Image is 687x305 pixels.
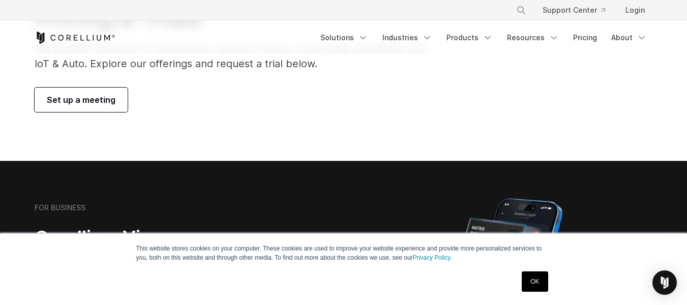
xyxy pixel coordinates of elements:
[314,29,374,47] a: Solutions
[35,226,295,249] h2: Corellium Viper
[504,1,653,19] div: Navigation Menu
[652,270,677,295] div: Open Intercom Messenger
[413,254,452,261] a: Privacy Policy.
[501,29,565,47] a: Resources
[534,1,613,19] a: Support Center
[522,271,548,292] a: OK
[440,29,499,47] a: Products
[35,32,115,44] a: Corellium Home
[136,244,551,262] p: This website stores cookies on your computer. These cookies are used to improve your website expe...
[314,29,653,47] div: Navigation Menu
[35,88,128,112] a: Set up a meeting
[47,94,115,106] span: Set up a meeting
[617,1,653,19] a: Login
[35,41,440,71] p: We provide solutions for businesses, research teams, community individuals, and IoT & Auto. Explo...
[605,29,653,47] a: About
[376,29,438,47] a: Industries
[567,29,603,47] a: Pricing
[512,1,530,19] button: Search
[35,203,85,212] h6: FOR BUSINESS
